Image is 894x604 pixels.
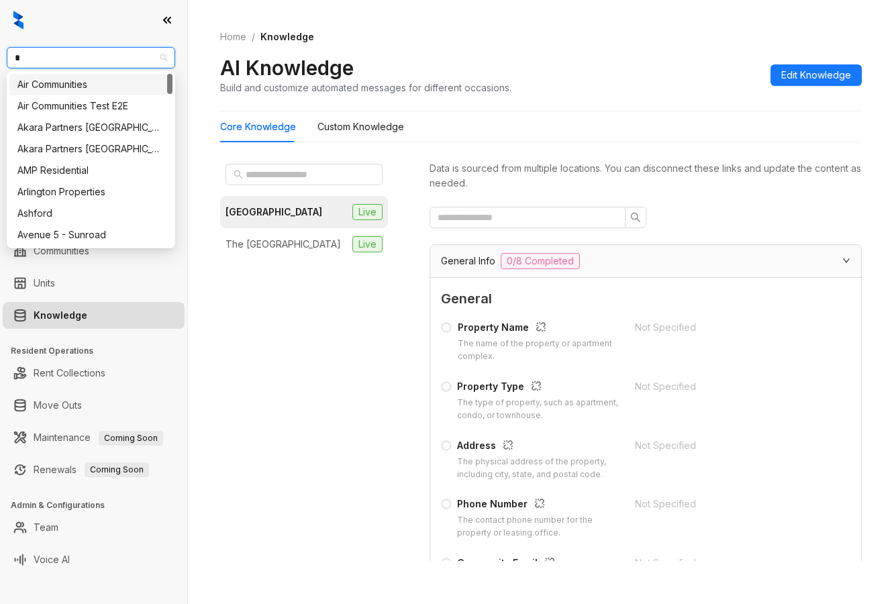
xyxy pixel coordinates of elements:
[635,497,813,511] div: Not Specified
[635,556,813,570] div: Not Specified
[13,11,23,30] img: logo
[458,320,619,338] div: Property Name
[9,117,172,138] div: Akara Partners Nashville
[3,270,185,297] li: Units
[630,212,641,223] span: search
[17,228,164,242] div: Avenue 5 - Sunroad
[9,203,172,224] div: Ashford
[34,546,70,573] a: Voice AI
[3,456,185,483] li: Renewals
[34,302,87,329] a: Knowledge
[3,148,185,174] li: Leasing
[99,431,163,446] span: Coming Soon
[234,170,243,179] span: search
[17,120,164,135] div: Akara Partners [GEOGRAPHIC_DATA]
[842,256,850,264] span: expanded
[781,68,851,83] span: Edit Knowledge
[3,392,185,419] li: Move Outs
[9,74,172,95] div: Air Communities
[17,163,164,178] div: AMP Residential
[34,456,149,483] a: RenewalsComing Soon
[3,90,185,117] li: Leads
[34,392,82,419] a: Move Outs
[457,514,619,540] div: The contact phone number for the property or leasing office.
[252,30,255,44] li: /
[3,302,185,329] li: Knowledge
[220,55,354,81] h2: AI Knowledge
[441,254,495,268] span: General Info
[9,95,172,117] div: Air Communities Test E2E
[17,77,164,92] div: Air Communities
[34,514,58,541] a: Team
[317,119,404,134] div: Custom Knowledge
[34,238,89,264] a: Communities
[9,181,172,203] div: Arlington Properties
[352,204,383,220] span: Live
[430,245,861,277] div: General Info0/8 Completed
[3,360,185,387] li: Rent Collections
[9,224,172,246] div: Avenue 5 - Sunroad
[220,119,296,134] div: Core Knowledge
[3,514,185,541] li: Team
[17,142,164,156] div: Akara Partners [GEOGRAPHIC_DATA]
[11,499,187,511] h3: Admin & Configurations
[17,99,164,113] div: Air Communities Test E2E
[635,320,813,335] div: Not Specified
[220,81,511,95] div: Build and customize automated messages for different occasions.
[352,236,383,252] span: Live
[635,379,813,394] div: Not Specified
[11,345,187,357] h3: Resident Operations
[457,397,619,422] div: The type of property, such as apartment, condo, or townhouse.
[85,462,149,477] span: Coming Soon
[3,546,185,573] li: Voice AI
[501,253,580,269] span: 0/8 Completed
[34,270,55,297] a: Units
[430,161,862,191] div: Data is sourced from multiple locations. You can disconnect these links and update the content as...
[457,497,619,514] div: Phone Number
[217,30,249,44] a: Home
[3,180,185,207] li: Collections
[3,424,185,451] li: Maintenance
[457,379,619,397] div: Property Type
[9,138,172,160] div: Akara Partners Phoenix
[34,360,105,387] a: Rent Collections
[260,31,314,42] span: Knowledge
[457,456,619,481] div: The physical address of the property, including city, state, and postal code.
[457,438,619,456] div: Address
[635,438,813,453] div: Not Specified
[458,338,619,363] div: The name of the property or apartment complex.
[441,289,850,309] span: General
[457,556,619,573] div: Community Email
[226,237,341,252] div: The [GEOGRAPHIC_DATA]
[17,206,164,221] div: Ashford
[771,64,862,86] button: Edit Knowledge
[3,238,185,264] li: Communities
[226,205,322,219] div: [GEOGRAPHIC_DATA]
[17,185,164,199] div: Arlington Properties
[9,160,172,181] div: AMP Residential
